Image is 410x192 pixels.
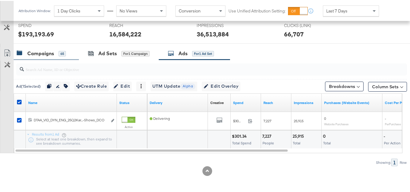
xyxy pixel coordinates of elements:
div: Ad ( 1 Selected) [16,83,41,88]
div: DTAA_VID_DYN_ENG_25Q2Kar...-Shows_DCO [34,117,107,122]
span: 7,227 [263,118,271,122]
span: 1 Day Clicks [57,7,80,13]
div: 0 [323,133,327,138]
div: 66,707 [284,29,304,38]
sub: Website Purchases [324,121,349,125]
div: for 1 Campaign [121,50,150,56]
a: The total amount spent to date. [233,99,259,104]
span: Total [293,140,300,144]
div: 65 [59,50,66,56]
a: The number of times your ad was served. On mobile apps an ad is counted as served the first time ... [294,99,319,104]
span: People [263,140,274,144]
button: Column Sets [368,81,407,91]
a: Ad Name. [28,99,114,104]
div: 1 [391,158,398,165]
span: Last 7 Days [326,7,347,13]
span: Edit Overlay [204,82,239,89]
span: Alpha [180,83,195,88]
button: Breakdowns [325,81,364,90]
span: - [385,115,386,120]
a: Shows the current state of your Ad. [119,99,145,104]
div: for 1 Ad Set [192,50,214,56]
div: Showing: [376,160,391,164]
span: Conversion [179,7,201,13]
div: $193,193.69 [18,29,54,38]
div: 7,227 [262,133,273,138]
button: UTM UpdateAlpha [151,81,197,90]
div: $301.34 [232,133,249,138]
button: Edit Overlay [202,81,240,90]
div: 25,915 [293,133,306,138]
span: SPEND [18,22,64,28]
span: IMPRESSIONS [197,22,242,28]
span: $301.34 [233,118,246,122]
span: Total [323,140,331,144]
a: Shows the creative associated with your ad. [210,99,224,104]
a: The number of times a purchase was made tracked by your Custom Audience pixel on your website aft... [324,99,380,104]
label: Use Unified Attribution Setting: [229,7,286,13]
div: Creative [210,99,224,104]
span: 0 [324,115,326,120]
button: Edit [113,81,132,90]
a: Reflects the ability of your Ad to achieve delivery. [150,99,205,104]
div: Attribution Window: [18,8,51,12]
a: The number of people your ad was served to. [263,99,289,104]
div: Ads [178,49,188,56]
label: Active [122,124,135,128]
div: - [384,133,387,138]
input: Search Ad Name, ID or Objective [24,60,372,72]
span: 25,915 [294,118,303,122]
span: Total Spend [232,140,251,144]
div: Ad Sets [98,49,117,56]
div: Row [399,160,407,164]
span: Create Rule [76,82,107,89]
span: UTM Update [152,82,195,89]
div: Campaigns [27,49,54,56]
button: Create Rule [74,81,109,90]
span: CLICKS (LINK) [284,22,330,28]
div: 16,584,222 [109,29,141,38]
span: Delivering [150,115,170,120]
span: Edit [115,82,130,89]
span: Per Action [384,140,401,144]
div: 36,513,884 [197,29,229,38]
span: REACH [109,22,155,28]
sub: Per Purchase [385,121,401,125]
span: No Views [120,7,137,13]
